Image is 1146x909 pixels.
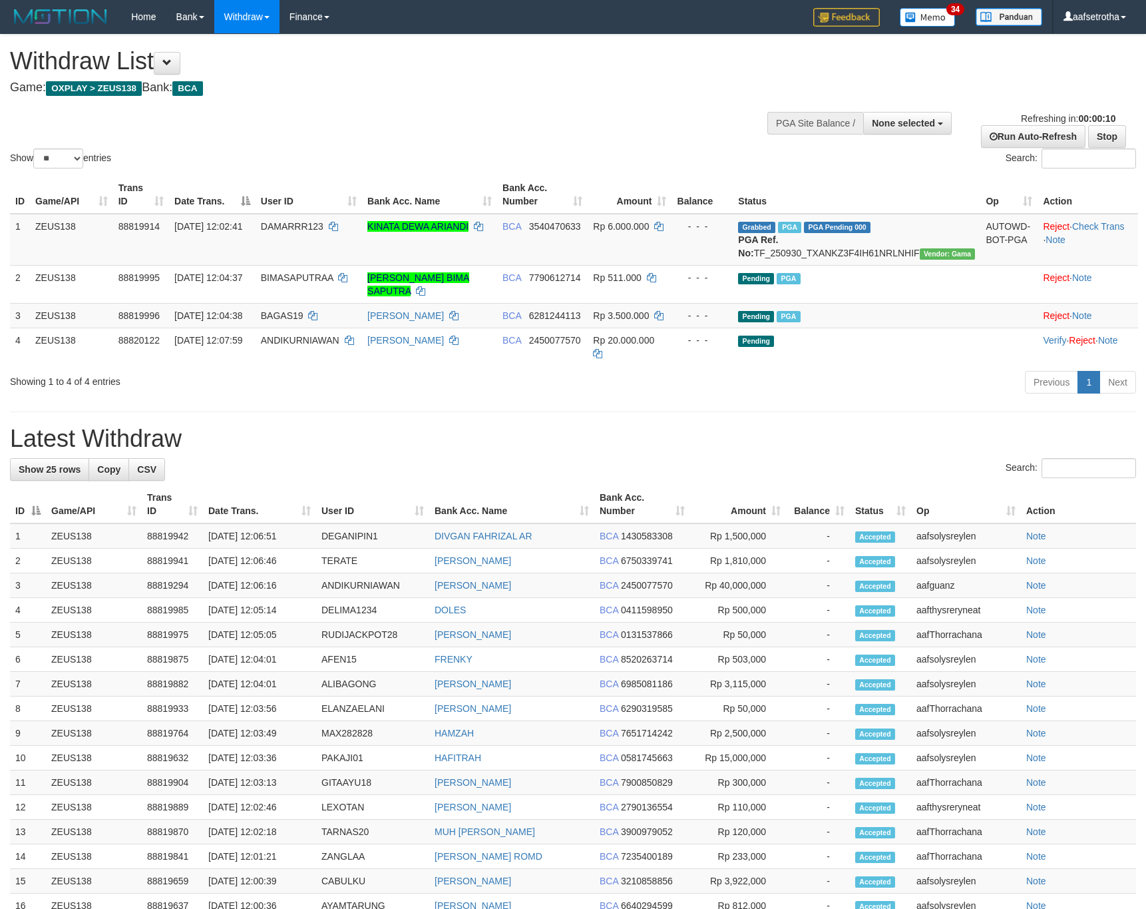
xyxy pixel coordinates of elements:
[142,697,203,721] td: 88819933
[1038,303,1138,328] td: ·
[1026,679,1046,689] a: Note
[855,679,895,691] span: Accepted
[118,310,160,321] span: 88819996
[980,214,1038,266] td: AUTOWD-BOT-PGA
[46,523,142,549] td: ZEUS138
[593,310,649,321] span: Rp 3.500.000
[976,8,1042,26] img: panduan.png
[911,523,1021,549] td: aafsolysreylen
[690,697,786,721] td: Rp 50,000
[738,273,774,284] span: Pending
[1026,876,1046,886] a: Note
[690,647,786,672] td: Rp 503,000
[1026,629,1046,640] a: Note
[316,485,429,523] th: User ID: activate to sort column ascending
[10,214,30,266] td: 1
[786,598,850,623] td: -
[435,753,481,763] a: HAFITRAH
[529,221,581,232] span: Copy 3540470633 to clipboard
[46,672,142,697] td: ZEUS138
[786,647,850,672] td: -
[435,777,511,788] a: [PERSON_NAME]
[46,746,142,770] td: ZEUS138
[142,795,203,820] td: 88819889
[600,580,618,591] span: BCA
[10,623,46,647] td: 5
[142,485,203,523] th: Trans ID: activate to sort column ascending
[316,623,429,647] td: RUDIJACKPOT28
[367,221,469,232] a: KINATA DEWA ARIANDI
[863,112,952,135] button: None selected
[30,214,113,266] td: ZEUS138
[10,770,46,795] td: 11
[367,272,469,296] a: [PERSON_NAME] BIMA SAPUTRA
[33,149,83,168] select: Showentries
[593,221,649,232] span: Rp 6.000.000
[1026,531,1046,541] a: Note
[1026,703,1046,714] a: Note
[261,335,339,346] span: ANDIKURNIAWAN
[855,655,895,666] span: Accepted
[786,485,850,523] th: Balance: activate to sort column ascending
[497,176,588,214] th: Bank Acc. Number: activate to sort column ascending
[621,580,673,591] span: Copy 2450077570 to clipboard
[911,770,1021,795] td: aafThorrachana
[690,523,786,549] td: Rp 1,500,000
[435,826,535,837] a: MUH [PERSON_NAME]
[142,721,203,746] td: 88819764
[142,623,203,647] td: 88819975
[10,647,46,672] td: 6
[142,820,203,844] td: 88819870
[733,176,980,214] th: Status
[435,531,532,541] a: DIVGAN FAHRIZAL AR
[46,721,142,746] td: ZEUS138
[30,328,113,366] td: ZEUS138
[367,335,444,346] a: [PERSON_NAME]
[46,697,142,721] td: ZEUS138
[46,549,142,573] td: ZEUS138
[10,370,468,388] div: Showing 1 to 4 of 4 entries
[1077,371,1100,394] a: 1
[588,176,671,214] th: Amount: activate to sort column ascending
[10,7,111,27] img: MOTION_logo.png
[435,802,511,812] a: [PERSON_NAME]
[1021,113,1115,124] span: Refreshing in:
[1026,802,1046,812] a: Note
[174,221,242,232] span: [DATE] 12:02:41
[1043,335,1066,346] a: Verify
[203,672,316,697] td: [DATE] 12:04:01
[1026,826,1046,837] a: Note
[10,328,30,366] td: 4
[10,176,30,214] th: ID
[203,598,316,623] td: [DATE] 12:05:14
[786,672,850,697] td: -
[435,580,511,591] a: [PERSON_NAME]
[690,598,786,623] td: Rp 500,000
[738,336,774,347] span: Pending
[677,271,727,284] div: - - -
[855,753,895,764] span: Accepted
[316,820,429,844] td: TARNAS20
[733,214,980,266] td: TF_250930_TXANKZ3F4IH61NRLNHIF
[1021,485,1136,523] th: Action
[30,176,113,214] th: Game/API: activate to sort column ascending
[113,176,169,214] th: Trans ID: activate to sort column ascending
[621,826,673,837] span: Copy 3900979052 to clipboard
[786,721,850,746] td: -
[316,523,429,549] td: DEGANIPIN1
[911,697,1021,721] td: aafThorrachana
[529,335,581,346] span: Copy 2450077570 to clipboard
[435,728,474,739] a: HAMZAH
[777,311,800,322] span: Marked by aafsolysreylen
[435,851,542,862] a: [PERSON_NAME] ROMD
[778,222,801,233] span: Marked by aafsolysreylen
[1042,458,1136,478] input: Search:
[316,746,429,770] td: PAKAJI01
[30,265,113,303] td: ZEUS138
[946,3,964,15] span: 34
[911,623,1021,647] td: aafThorrachana
[855,556,895,567] span: Accepted
[911,573,1021,598] td: aafguanz
[502,335,521,346] span: BCA
[593,272,641,283] span: Rp 511.000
